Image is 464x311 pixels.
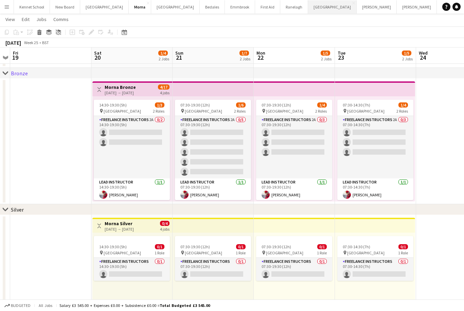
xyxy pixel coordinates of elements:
[13,50,18,56] span: Fri
[105,84,136,90] h3: Morna Bronze
[151,0,200,14] button: [GEOGRAPHIC_DATA]
[321,56,332,61] div: 2 Jobs
[337,116,413,178] app-card-role: Freelance Instructors2A0/307:30-14:30 (7h)
[94,100,170,200] app-job-card: 14:30-19:30 (5h)1/3 [GEOGRAPHIC_DATA]2 RolesFreelance Instructors2A0/214:30-19:30 (5h) Lead Instr...
[175,236,251,281] app-job-card: 07:30-19:30 (12h)0/1 [GEOGRAPHIC_DATA]1 RoleFreelance Instructors0/107:30-19:30 (12h)
[153,109,164,114] span: 2 Roles
[180,244,210,249] span: 07:30-19:30 (12h)
[42,40,49,45] div: BST
[337,54,345,61] span: 23
[93,54,102,61] span: 20
[80,0,129,14] button: [GEOGRAPHIC_DATA]
[22,16,30,22] span: Edit
[343,244,370,249] span: 07:30-14:30 (7h)
[402,56,413,61] div: 2 Jobs
[338,50,345,56] span: Tue
[262,244,291,249] span: 07:30-19:30 (12h)
[398,244,408,249] span: 0/1
[105,90,136,95] div: [DATE] → [DATE]
[337,100,413,200] app-job-card: 07:30-14:30 (7h)1/4 [GEOGRAPHIC_DATA]2 RolesFreelance Instructors2A0/307:30-14:30 (7h) Lead Instr...
[240,56,250,61] div: 2 Jobs
[22,40,39,45] span: Week 25
[36,16,47,22] span: Jobs
[236,250,246,255] span: 1 Role
[175,100,251,200] app-job-card: 07:30-19:30 (12h)1/6 [GEOGRAPHIC_DATA]2 RolesFreelance Instructors2A0/507:30-19:30 (12h) Lead Ins...
[37,303,54,308] span: All jobs
[105,220,134,227] h3: Morna Silver
[175,258,251,281] app-card-role: Freelance Instructors0/107:30-19:30 (12h)
[34,15,49,24] a: Jobs
[347,109,385,114] span: [GEOGRAPHIC_DATA]
[155,250,164,255] span: 1 Role
[5,39,21,46] div: [DATE]
[105,227,134,232] div: [DATE] → [DATE]
[160,90,169,95] div: 4 jobs
[94,236,170,281] div: 14:30-19:30 (5h)0/1 [GEOGRAPHIC_DATA]1 RoleFreelance Instructors0/114:30-19:30 (5h)
[256,100,332,200] app-job-card: 07:30-19:30 (12h)1/4 [GEOGRAPHIC_DATA]2 RolesFreelance Instructors2A0/307:30-19:30 (12h) Lead Ins...
[155,244,164,249] span: 0/1
[317,244,327,249] span: 0/1
[12,54,18,61] span: 19
[11,70,28,77] div: Bronze
[158,51,168,56] span: 1/4
[50,0,80,14] button: New Board
[315,109,327,114] span: 2 Roles
[225,0,255,14] button: Emmbrook
[236,244,246,249] span: 0/1
[256,116,332,178] app-card-role: Freelance Instructors2A0/307:30-19:30 (12h)
[418,54,428,61] span: 24
[59,303,210,308] div: Salary £3 545.00 + Expenses £0.00 + Subsistence £0.00 =
[200,0,225,14] button: Bedales
[337,236,413,281] app-job-card: 07:30-14:30 (7h)0/1 [GEOGRAPHIC_DATA]1 RoleFreelance Instructors0/107:30-14:30 (7h)
[155,102,164,108] span: 1/3
[104,109,141,114] span: [GEOGRAPHIC_DATA]
[343,102,370,108] span: 07:30-14:30 (7h)
[19,15,32,24] a: Edit
[185,250,222,255] span: [GEOGRAPHIC_DATA]
[256,258,332,281] app-card-role: Freelance Instructors0/107:30-19:30 (12h)
[94,258,170,281] app-card-role: Freelance Instructors0/114:30-19:30 (5h)
[357,0,397,14] button: [PERSON_NAME]
[236,102,246,108] span: 1/6
[5,16,15,22] span: View
[14,0,50,14] button: Kennet School
[3,15,18,24] a: View
[175,116,251,178] app-card-role: Freelance Instructors2A0/507:30-19:30 (12h)
[99,102,127,108] span: 14:30-19:30 (5h)
[398,102,408,108] span: 1/4
[94,178,170,201] app-card-role: Lead Instructor1/114:30-19:30 (5h)[PERSON_NAME]
[160,226,169,232] div: 4 jobs
[256,178,332,201] app-card-role: Lead Instructor1/107:30-19:30 (12h)[PERSON_NAME]
[234,109,246,114] span: 2 Roles
[174,54,183,61] span: 21
[398,250,408,255] span: 1 Role
[94,116,170,178] app-card-role: Freelance Instructors2A0/214:30-19:30 (5h)
[266,250,303,255] span: [GEOGRAPHIC_DATA]
[256,236,332,281] app-job-card: 07:30-19:30 (12h)0/1 [GEOGRAPHIC_DATA]1 RoleFreelance Instructors0/107:30-19:30 (12h)
[51,15,71,24] a: Comms
[402,51,411,56] span: 1/5
[239,51,249,56] span: 1/7
[317,102,327,108] span: 1/4
[53,16,69,22] span: Comms
[175,178,251,201] app-card-role: Lead Instructor1/107:30-19:30 (12h)[PERSON_NAME]
[321,51,330,56] span: 1/5
[397,0,437,14] button: [PERSON_NAME]
[158,84,169,90] span: 4/17
[104,250,141,255] span: [GEOGRAPHIC_DATA]
[11,303,31,308] span: Budgeted
[160,221,169,226] span: 0/4
[160,303,210,308] span: Total Budgeted £3 545.00
[94,50,102,56] span: Sat
[337,178,413,201] app-card-role: Lead Instructor1/107:30-14:30 (7h)[PERSON_NAME]
[347,250,385,255] span: [GEOGRAPHIC_DATA]
[419,50,428,56] span: Wed
[266,109,303,114] span: [GEOGRAPHIC_DATA]
[255,54,265,61] span: 22
[3,302,32,309] button: Budgeted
